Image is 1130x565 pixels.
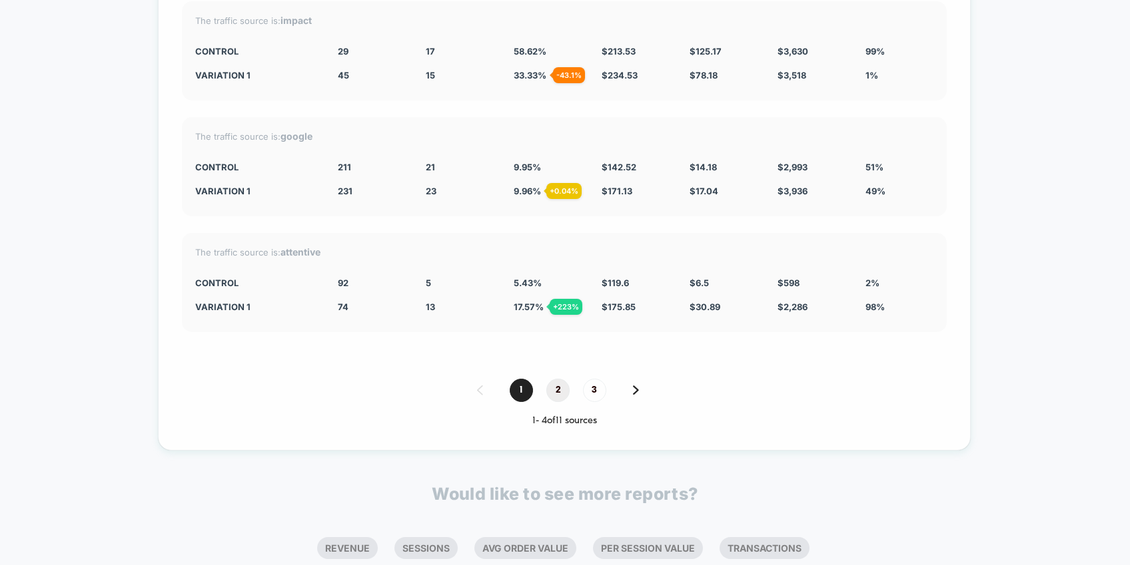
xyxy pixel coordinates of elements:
img: pagination forward [633,385,639,395]
span: 5.43 % [514,278,542,288]
div: The traffic source is: [195,15,933,26]
span: 1 [510,379,533,402]
span: $ 17.04 [690,186,718,196]
li: Revenue [317,537,378,559]
span: 29 [338,46,348,57]
span: $ 175.85 [602,301,636,312]
strong: attentive [281,246,320,258]
span: $ 6.5 [690,278,709,288]
span: 21 [426,162,435,172]
div: CONTROL [195,46,318,57]
span: 23 [426,186,436,196]
div: 98% [865,301,933,312]
span: 13 [426,301,435,312]
span: 17 [426,46,435,57]
span: $ 598 [778,278,800,288]
span: 74 [338,301,348,312]
p: Would like to see more reports? [432,484,698,504]
div: The traffic source is: [195,130,933,142]
div: 1% [865,70,933,81]
span: 231 [338,186,352,196]
div: The traffic source is: [195,246,933,258]
span: $ 14.18 [690,162,717,172]
span: $ 3,936 [778,186,808,196]
span: 33.33 % [514,70,546,81]
span: $ 2,286 [778,301,808,312]
li: Per Session Value [593,537,703,559]
div: 1 - 4 of 11 sources [182,415,947,427]
div: 51% [865,162,933,172]
span: 17.57 % [514,301,544,312]
span: $ 78.18 [690,70,718,81]
div: 99% [865,46,933,57]
li: Sessions [394,537,458,559]
strong: google [281,130,312,142]
span: $ 125.17 [690,46,722,57]
div: CONTROL [195,162,318,172]
div: - 43.1 % [553,67,585,83]
div: 2% [865,278,933,288]
span: 2 [546,379,570,402]
div: Variation 1 [195,186,318,196]
span: $ 213.53 [602,46,636,57]
span: 211 [338,162,351,172]
div: CONTROL [195,278,318,288]
div: + 223 % [550,299,582,315]
span: $ 119.6 [602,278,629,288]
span: 58.62 % [514,46,546,57]
span: $ 2,993 [778,162,808,172]
strong: impact [281,15,312,26]
span: 3 [583,379,606,402]
li: Transactions [720,537,810,559]
div: Variation 1 [195,70,318,81]
span: $ 3,630 [778,46,808,57]
span: 5 [426,278,431,288]
span: $ 171.13 [602,186,632,196]
div: + 0.04 % [546,183,582,199]
span: $ 3,518 [778,70,806,81]
div: 49% [865,186,933,196]
span: 45 [338,70,349,81]
span: 9.95 % [514,162,541,172]
span: 15 [426,70,435,81]
div: Variation 1 [195,301,318,312]
li: Avg Order Value [474,537,576,559]
span: $ 30.89 [690,301,720,312]
span: $ 142.52 [602,162,636,172]
span: 92 [338,278,348,288]
span: $ 234.53 [602,70,638,81]
span: 9.96 % [514,186,541,196]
